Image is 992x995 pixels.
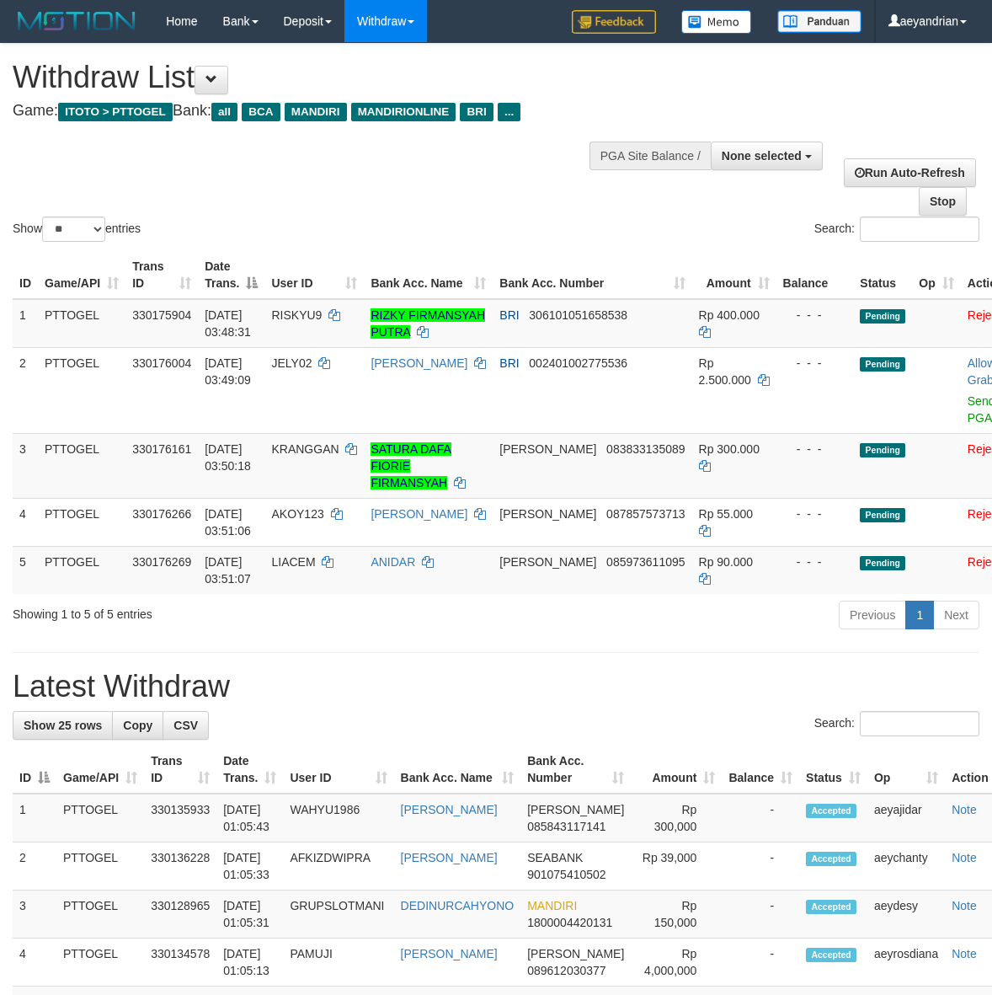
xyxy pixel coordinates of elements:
span: KRANGGAN [271,442,339,456]
span: MANDIRI [285,103,347,121]
td: - [722,939,799,987]
td: PTTOGEL [38,299,125,348]
td: 2 [13,843,56,891]
th: Trans ID: activate to sort column ascending [144,746,216,794]
img: Feedback.jpg [572,10,656,34]
span: [DATE] 03:51:06 [205,507,251,538]
span: Copy 002401002775536 to clipboard [529,356,627,370]
span: BRI [499,308,519,322]
td: Rp 300,000 [631,794,722,843]
a: DEDINURCAHYONO [401,899,515,912]
td: Rp 39,000 [631,843,722,891]
span: None selected [722,149,802,163]
td: [DATE] 01:05:33 [216,843,283,891]
span: Copy 083833135089 to clipboard [606,442,685,456]
span: [PERSON_NAME] [499,442,596,456]
th: Bank Acc. Number: activate to sort column ascending [520,746,631,794]
a: RIZKY FIRMANSYAH PUTRA [371,308,485,339]
h1: Withdraw List [13,61,644,94]
td: 3 [13,433,38,498]
span: Pending [860,309,905,324]
div: - - - [783,355,847,372]
span: Accepted [806,900,856,914]
span: 330176004 [132,356,191,370]
span: Pending [860,443,905,457]
span: 330176269 [132,555,191,569]
a: [PERSON_NAME] [401,851,498,864]
a: Run Auto-Refresh [844,158,976,187]
span: Rp 90.000 [699,555,754,569]
span: Accepted [806,804,856,818]
h4: Game: Bank: [13,103,644,120]
a: [PERSON_NAME] [401,947,498,960]
th: User ID: activate to sort column ascending [264,251,364,299]
span: BRI [499,356,519,370]
td: AFKIZDWIPRA [283,843,393,891]
span: 330175904 [132,308,191,322]
th: Bank Acc. Name: activate to sort column ascending [394,746,521,794]
span: 330176266 [132,507,191,521]
span: BRI [460,103,493,121]
div: - - - [783,307,847,324]
span: Pending [860,357,905,372]
span: Copy 087857573713 to clipboard [606,507,685,521]
span: Copy 085843117141 to clipboard [527,820,605,833]
div: PGA Site Balance / [589,142,711,170]
th: Date Trans.: activate to sort column descending [198,251,264,299]
h1: Latest Withdraw [13,670,979,703]
span: Rp 2.500.000 [699,356,751,387]
td: - [722,794,799,843]
th: Game/API: activate to sort column ascending [56,746,144,794]
span: Copy 306101051658538 to clipboard [529,308,627,322]
td: - [722,891,799,939]
span: 330176161 [132,442,191,456]
button: None selected [711,142,823,170]
td: 330134578 [144,939,216,987]
td: 4 [13,939,56,987]
span: Accepted [806,852,856,866]
a: CSV [163,711,209,740]
td: PTTOGEL [56,794,144,843]
td: PTTOGEL [38,546,125,594]
span: ITOTO > PTTOGEL [58,103,173,121]
a: Note [952,899,977,912]
td: 1 [13,299,38,348]
th: User ID: activate to sort column ascending [283,746,393,794]
span: [DATE] 03:50:18 [205,442,251,473]
td: Rp 4,000,000 [631,939,722,987]
span: Rp 300.000 [699,442,760,456]
td: PAMUJI [283,939,393,987]
span: MANDIRI [527,899,577,912]
a: Next [933,601,979,629]
th: Amount: activate to sort column ascending [692,251,776,299]
span: [PERSON_NAME] [499,555,596,569]
div: Showing 1 to 5 of 5 entries [13,599,401,623]
th: ID [13,251,38,299]
span: [PERSON_NAME] [527,803,624,816]
th: ID: activate to sort column descending [13,746,56,794]
td: aeydesy [867,891,945,939]
span: [DATE] 03:48:31 [205,308,251,339]
th: Bank Acc. Name: activate to sort column ascending [364,251,493,299]
td: PTTOGEL [38,498,125,546]
label: Search: [814,711,979,736]
span: Copy 901075410502 to clipboard [527,868,605,881]
span: Show 25 rows [24,719,102,732]
span: CSV [173,719,198,732]
a: Show 25 rows [13,711,113,740]
a: 1 [905,601,934,629]
span: JELY02 [271,356,312,370]
td: PTTOGEL [38,433,125,498]
td: 3 [13,891,56,939]
td: 330128965 [144,891,216,939]
span: SEABANK [527,851,583,864]
td: - [722,843,799,891]
span: Copy 1800004420131 to clipboard [527,916,612,929]
span: Copy [123,719,152,732]
select: Showentries [42,217,105,242]
td: 2 [13,347,38,433]
td: aeyrosdiana [867,939,945,987]
th: Bank Acc. Number: activate to sort column ascending [493,251,691,299]
td: PTTOGEL [56,843,144,891]
th: Date Trans.: activate to sort column ascending [216,746,283,794]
